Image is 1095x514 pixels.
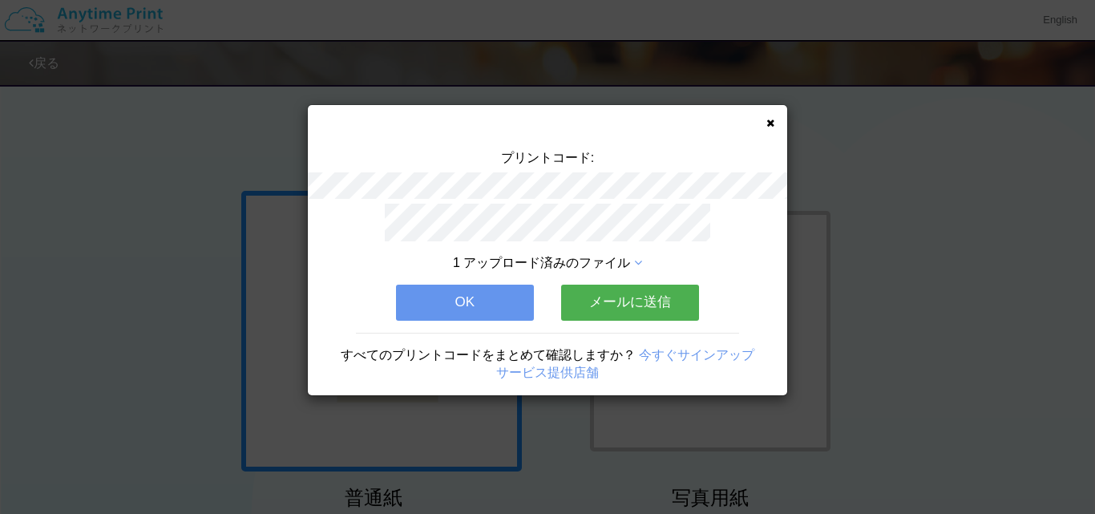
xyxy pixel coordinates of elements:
[501,151,594,164] span: プリントコード:
[396,285,534,320] button: OK
[341,348,636,362] span: すべてのプリントコードをまとめて確認しますか？
[453,256,630,269] span: 1 アップロード済みのファイル
[496,366,599,379] a: サービス提供店舗
[561,285,699,320] button: メールに送信
[639,348,754,362] a: 今すぐサインアップ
